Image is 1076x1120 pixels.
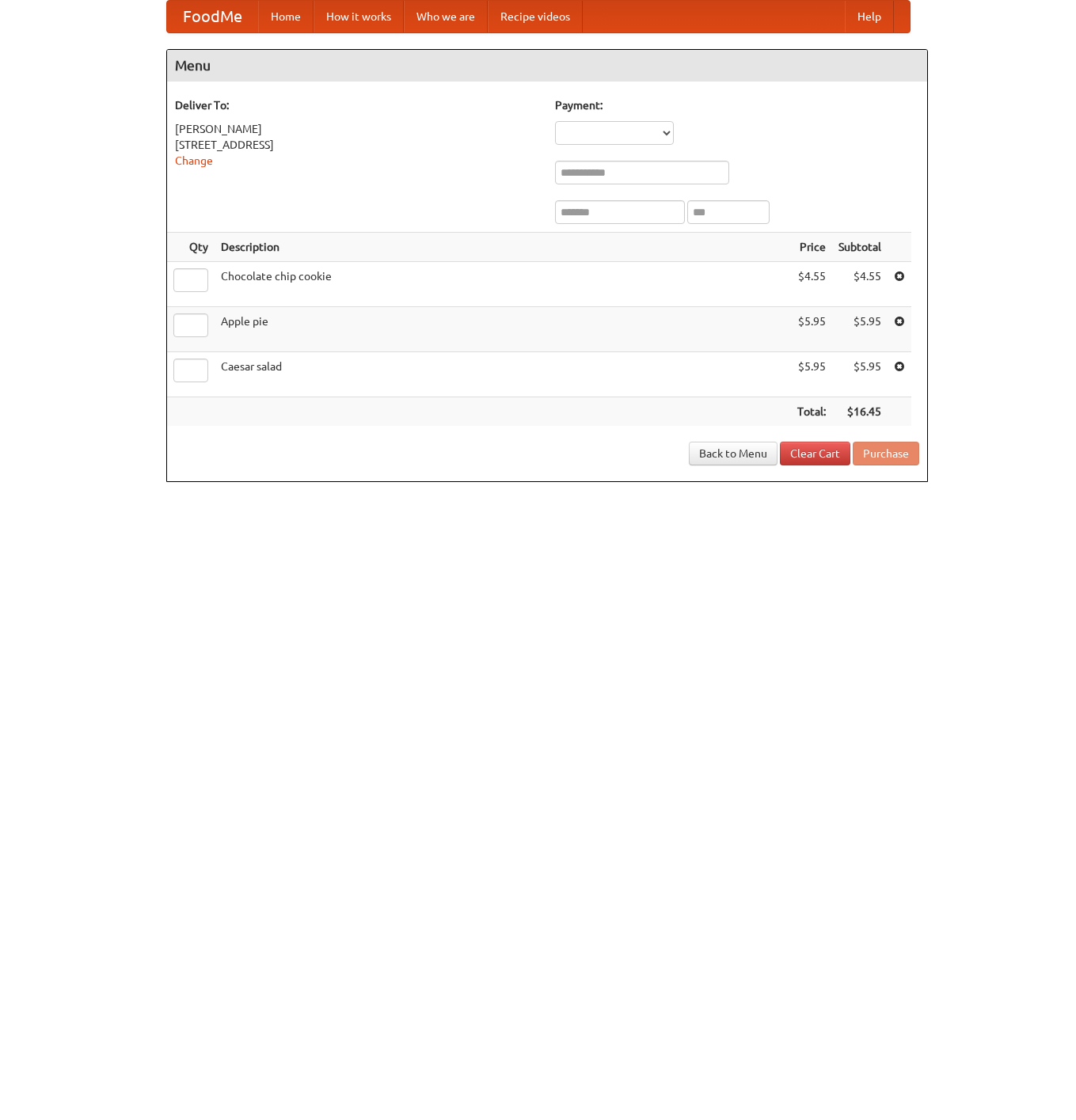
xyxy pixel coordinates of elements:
[215,307,791,352] td: Apple pie
[167,233,215,262] th: Qty
[404,1,488,32] a: Who we are
[832,397,888,427] th: $16.45
[853,442,919,465] button: Purchase
[555,97,919,113] h5: Payment:
[314,1,404,32] a: How it works
[215,352,791,397] td: Caesar salad
[167,50,927,82] h4: Menu
[689,442,778,465] a: Back to Menu
[175,154,213,167] a: Change
[791,397,832,427] th: Total:
[832,233,888,262] th: Subtotal
[832,352,888,397] td: $5.95
[175,121,539,137] div: [PERSON_NAME]
[845,1,894,32] a: Help
[832,262,888,307] td: $4.55
[791,352,832,397] td: $5.95
[175,97,539,113] h5: Deliver To:
[791,307,832,352] td: $5.95
[791,233,832,262] th: Price
[832,307,888,352] td: $5.95
[258,1,314,32] a: Home
[488,1,583,32] a: Recipe videos
[780,442,850,465] a: Clear Cart
[175,137,539,153] div: [STREET_ADDRESS]
[167,1,258,32] a: FoodMe
[215,233,791,262] th: Description
[791,262,832,307] td: $4.55
[215,262,791,307] td: Chocolate chip cookie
